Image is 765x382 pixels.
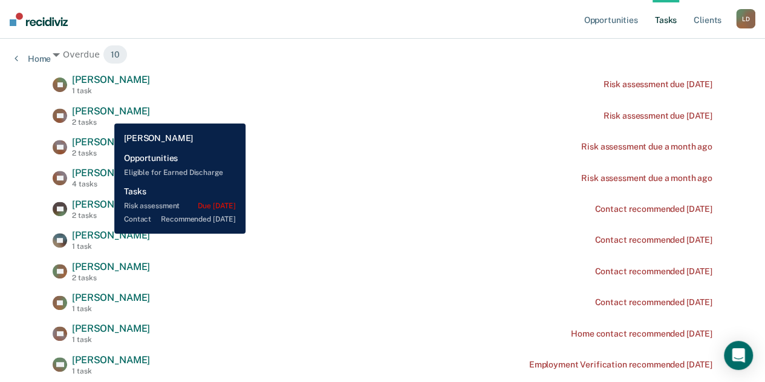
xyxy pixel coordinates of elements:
[72,118,150,127] div: 2 tasks
[72,87,150,95] div: 1 task
[581,173,712,183] div: Risk assessment due a month ago
[72,242,150,251] div: 1 task
[724,341,753,370] div: Open Intercom Messenger
[72,211,150,220] div: 2 tasks
[594,235,712,245] div: Contact recommended [DATE]
[603,111,712,121] div: Risk assessment due [DATE]
[581,142,712,152] div: Risk assessment due a month ago
[72,149,150,157] div: 2 tasks
[72,167,150,179] span: [PERSON_NAME]
[72,305,150,313] div: 1 task
[72,180,150,188] div: 4 tasks
[72,261,150,272] span: [PERSON_NAME]
[736,9,755,28] button: LD
[103,45,128,64] span: 10
[72,229,150,241] span: [PERSON_NAME]
[72,335,150,344] div: 1 task
[529,360,712,370] div: Employment Verification recommended [DATE]
[72,367,150,375] div: 1 task
[72,74,150,85] span: [PERSON_NAME]
[72,292,150,303] span: [PERSON_NAME]
[15,53,51,64] a: Home
[594,204,712,214] div: Contact recommended [DATE]
[72,354,150,366] span: [PERSON_NAME]
[72,274,150,282] div: 2 tasks
[72,323,150,334] span: [PERSON_NAME]
[603,79,712,90] div: Risk assessment due [DATE]
[53,45,712,64] div: Overdue 10
[10,13,68,26] img: Recidiviz
[736,9,755,28] div: L D
[72,199,150,210] span: [PERSON_NAME]
[594,266,712,277] div: Contact recommended [DATE]
[72,105,150,117] span: [PERSON_NAME]
[571,329,712,339] div: Home contact recommended [DATE]
[72,136,150,148] span: [PERSON_NAME]
[594,297,712,308] div: Contact recommended [DATE]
